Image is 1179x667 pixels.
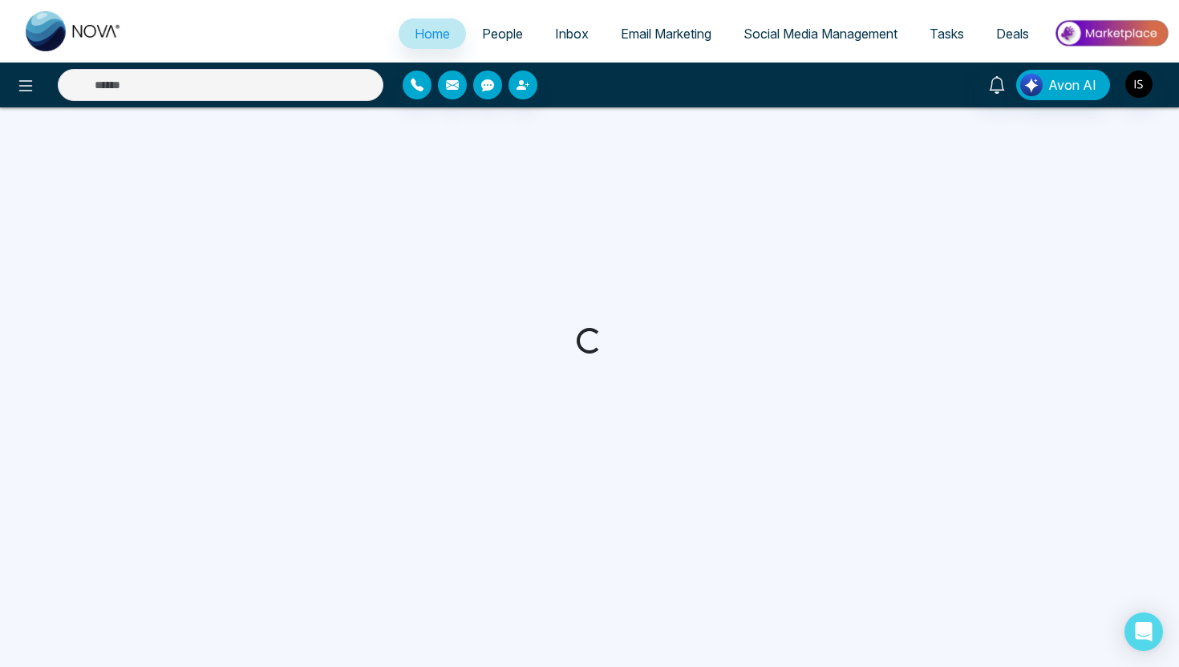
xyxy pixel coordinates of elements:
img: User Avatar [1125,71,1153,98]
img: Nova CRM Logo [26,11,122,51]
a: Home [399,18,466,49]
span: Tasks [930,26,964,42]
span: Avon AI [1048,75,1096,95]
span: People [482,26,523,42]
a: Tasks [914,18,980,49]
span: Inbox [555,26,589,42]
div: Open Intercom Messenger [1124,612,1163,651]
span: Home [415,26,450,42]
button: Avon AI [1016,70,1110,100]
a: Deals [980,18,1045,49]
img: Market-place.gif [1053,15,1169,51]
span: Email Marketing [621,26,711,42]
a: Inbox [539,18,605,49]
span: Deals [996,26,1029,42]
span: Social Media Management [743,26,897,42]
img: Lead Flow [1020,74,1043,96]
a: Email Marketing [605,18,727,49]
a: Social Media Management [727,18,914,49]
a: People [466,18,539,49]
